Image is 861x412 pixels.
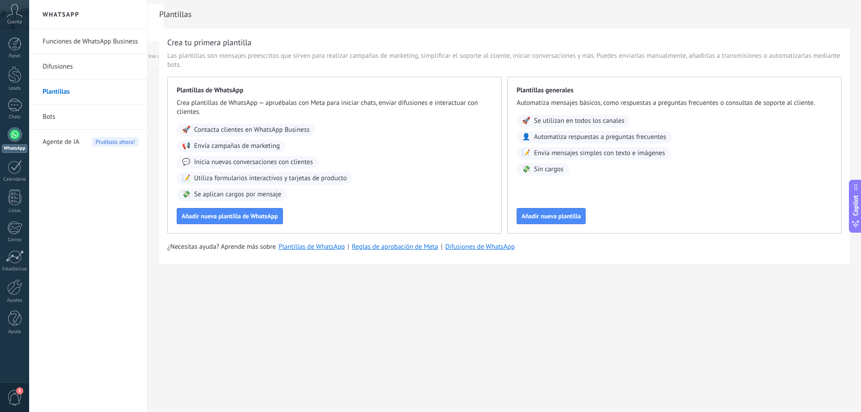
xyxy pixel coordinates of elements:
span: Sin cargos [534,165,564,174]
div: Listas [2,208,28,214]
div: Dominio [48,53,69,59]
img: tab_domain_overview_orange.svg [38,52,45,59]
li: Difusiones [29,54,148,79]
div: Calendario [2,177,28,182]
div: Estadísticas [2,266,28,272]
div: Leads [2,86,28,91]
span: Inicia nuevas conversaciones con clientes [194,158,313,167]
a: Bots [43,104,139,130]
img: website_grey.svg [14,23,22,30]
span: 💸 [522,165,531,174]
span: 🚀 [522,117,531,126]
button: Añadir nueva plantilla [517,208,586,224]
li: Funciones de WhatsApp Business [29,29,148,54]
li: Agente de IA [29,130,148,154]
a: Difusiones [43,54,139,79]
span: Automatiza mensajes básicos, como respuestas a preguntas frecuentes o consultas de soporte al cli... [517,99,832,108]
span: Contacta clientes en WhatsApp Business [194,126,310,134]
span: Plantillas generales [517,86,832,95]
h3: Crea tu primera plantilla [167,37,252,48]
div: Palabras clave [108,53,141,59]
span: Agente de IA [43,130,79,155]
div: v 4.0.25 [25,14,44,22]
img: tab_keywords_by_traffic_grey.svg [98,52,105,59]
span: Cuenta [7,19,22,25]
span: Automatiza respuestas a preguntas frecuentes [534,133,666,142]
div: Ajustes [2,298,28,304]
span: 👤 [522,133,531,142]
span: Se aplican cargos por mensaje [194,190,281,199]
span: Plantillas de WhatsApp [177,86,492,95]
a: Agente de IAPruébalo ahora! [43,130,139,155]
span: Se utilizan en todos los canales [534,117,625,126]
div: WhatsApp [2,144,27,153]
li: Plantillas [29,79,148,104]
span: Envía campañas de marketing [194,142,280,151]
span: 📢 [182,142,191,151]
li: Bots [29,104,148,130]
img: logo_orange.svg [14,14,22,22]
span: Añadir nueva plantilla [522,213,581,219]
div: Correo [2,237,28,243]
button: Añadir nueva plantilla de WhatsApp [177,208,283,224]
div: Panel [2,53,28,59]
a: Difusiones de WhatsApp [445,243,515,251]
span: 🚀 [182,126,191,134]
a: Plantillas de WhatsApp [278,243,345,251]
div: | | [167,243,842,252]
span: ¿Necesitas ayuda? Aprende más sobre [167,243,276,252]
div: Ayuda [2,329,28,335]
span: 💸 [182,190,191,199]
span: Pruébalo ahora! [92,137,139,147]
h2: Plantillas [159,5,850,23]
span: 📝 [182,174,191,183]
span: Utiliza formularios interactivos y tarjetas de producto [194,174,347,183]
a: Plantillas [43,79,139,104]
div: Dominio: [DOMAIN_NAME] [23,23,100,30]
span: 💬 [182,158,191,167]
span: 2 [16,387,23,395]
span: Copilot [851,195,860,216]
span: Envía mensajes simples con texto e imágenes [534,149,665,158]
a: Reglas de aprobación de Meta [352,243,439,251]
a: Funciones de WhatsApp Business [43,29,139,54]
span: 📝 [522,149,531,158]
div: Chats [2,114,28,120]
span: Las plantillas son mensajes preescritos que sirven para realizar campañas de marketing, simplific... [167,52,842,69]
span: Añadir nueva plantilla de WhatsApp [182,213,278,219]
span: Crea plantillas de WhatsApp — apruébalas con Meta para iniciar chats, enviar difusiones e interac... [177,99,492,117]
